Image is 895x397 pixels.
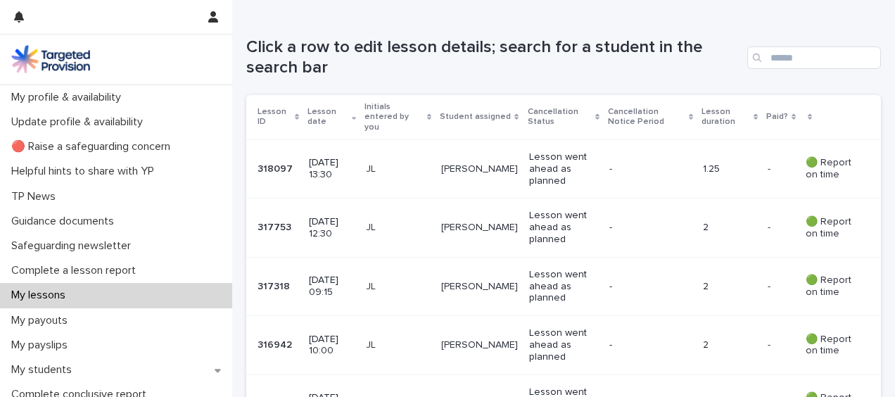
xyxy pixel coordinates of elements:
[11,45,90,73] img: M5nRWzHhSzIhMunXDL62
[768,160,773,175] p: -
[702,104,749,130] p: Lesson duration
[441,163,518,175] p: [PERSON_NAME]
[309,216,355,240] p: [DATE] 12:30
[258,160,296,175] p: 318097
[609,163,687,175] p: -
[6,140,182,153] p: 🔴 Raise a safeguarding concern
[528,104,592,130] p: Cancellation Status
[6,264,147,277] p: Complete a lesson report
[366,163,430,175] p: JL
[609,339,687,351] p: -
[6,339,79,352] p: My payslips
[747,46,881,69] input: Search
[6,115,154,129] p: Update profile & availability
[529,269,598,304] p: Lesson went ahead as planned
[307,104,348,130] p: Lesson date
[703,163,756,175] p: 1.25
[768,219,773,234] p: -
[529,210,598,245] p: Lesson went ahead as planned
[6,190,67,203] p: TP News
[246,316,881,374] tr: 316942316942 [DATE] 10:00JL[PERSON_NAME]Lesson went ahead as planned-2-- 🟢 Report on time
[441,281,518,293] p: [PERSON_NAME]
[806,216,858,240] p: 🟢 Report on time
[246,140,881,198] tr: 318097318097 [DATE] 13:30JL[PERSON_NAME]Lesson went ahead as planned-1.25-- 🟢 Report on time
[609,281,687,293] p: -
[806,275,858,298] p: 🟢 Report on time
[366,222,430,234] p: JL
[258,336,295,351] p: 316942
[768,336,773,351] p: -
[366,339,430,351] p: JL
[768,278,773,293] p: -
[6,289,77,302] p: My lessons
[766,109,788,125] p: Paid?
[366,281,430,293] p: JL
[441,222,518,234] p: [PERSON_NAME]
[703,222,756,234] p: 2
[6,314,79,327] p: My payouts
[529,151,598,187] p: Lesson went ahead as planned
[6,363,83,377] p: My students
[6,215,125,228] p: Guidance documents
[246,257,881,315] tr: 317318317318 [DATE] 09:15JL[PERSON_NAME]Lesson went ahead as planned-2-- 🟢 Report on time
[258,278,293,293] p: 317318
[6,239,142,253] p: Safeguarding newsletter
[806,157,858,181] p: 🟢 Report on time
[441,339,518,351] p: [PERSON_NAME]
[6,91,132,104] p: My profile & availability
[608,104,685,130] p: Cancellation Notice Period
[246,37,742,78] h1: Click a row to edit lesson details; search for a student in the search bar
[258,104,291,130] p: Lesson ID
[806,334,858,358] p: 🟢 Report on time
[6,165,165,178] p: Helpful hints to share with YP
[364,99,424,135] p: Initials entered by you
[309,334,355,358] p: [DATE] 10:00
[258,219,294,234] p: 317753
[703,339,756,351] p: 2
[440,109,511,125] p: Student assigned
[703,281,756,293] p: 2
[309,157,355,181] p: [DATE] 13:30
[246,198,881,257] tr: 317753317753 [DATE] 12:30JL[PERSON_NAME]Lesson went ahead as planned-2-- 🟢 Report on time
[529,327,598,363] p: Lesson went ahead as planned
[309,275,355,298] p: [DATE] 09:15
[609,222,687,234] p: -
